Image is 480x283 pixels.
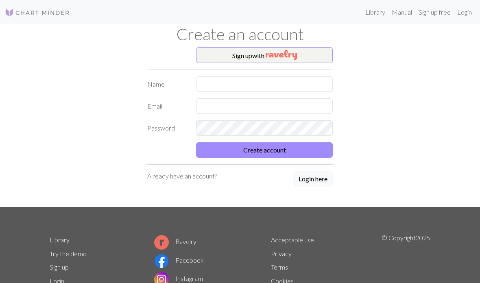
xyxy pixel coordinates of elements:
img: Logo [5,8,70,17]
p: Already have an account? [147,171,217,181]
a: Try the demo [50,250,87,257]
a: Login here [293,171,333,187]
a: Manual [388,4,415,20]
a: Library [50,236,70,244]
a: Ravelry [154,237,196,245]
a: Instagram [154,274,203,282]
a: Library [362,4,388,20]
label: Password [142,120,191,136]
img: Facebook logo [154,254,169,268]
button: Login here [293,171,333,187]
a: Privacy [271,250,292,257]
label: Email [142,98,191,114]
label: Name [142,76,191,92]
a: Sign up [50,263,69,271]
button: Sign upwith [196,47,333,63]
a: Acceptable use [271,236,314,244]
a: Terms [271,263,288,271]
a: Login [454,4,475,20]
a: Sign up free [415,4,454,20]
img: Ravelry [266,50,297,60]
img: Ravelry logo [154,235,169,250]
h1: Create an account [45,24,435,44]
a: Facebook [154,256,204,264]
button: Create account [196,142,333,158]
